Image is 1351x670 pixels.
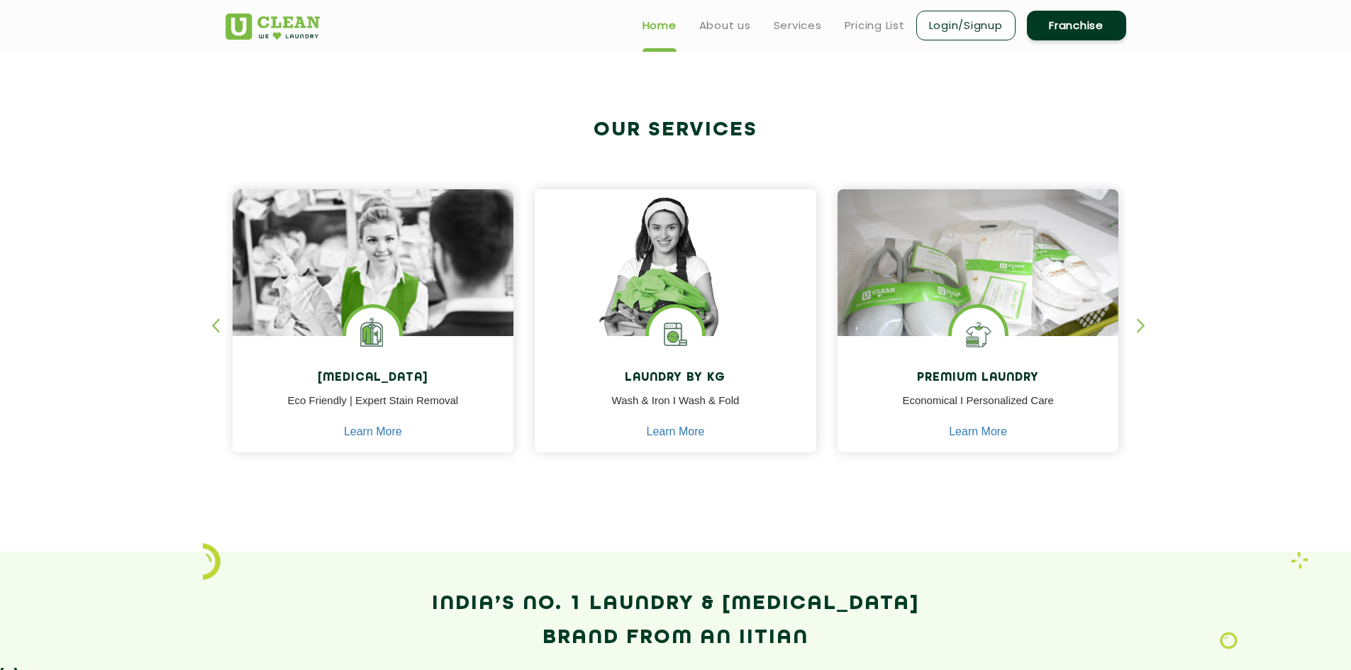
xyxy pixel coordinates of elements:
img: laundry done shoes and clothes [838,189,1119,376]
p: Wash & Iron I Wash & Fold [545,393,806,425]
img: Drycleaners near me [233,189,514,415]
h4: Premium Laundry [848,372,1108,385]
a: About us [699,17,751,34]
h2: Our Services [226,118,1126,142]
h4: [MEDICAL_DATA] [243,372,504,385]
img: Laundry Services near me [346,308,399,361]
h4: Laundry by Kg [545,372,806,385]
a: Franchise [1027,11,1126,40]
img: a girl with laundry basket [535,189,816,376]
img: Shoes Cleaning [952,308,1005,361]
img: UClean Laundry and Dry Cleaning [226,13,320,40]
h2: India’s No. 1 Laundry & [MEDICAL_DATA] Brand from an IITian [226,587,1126,655]
img: laundry washing machine [649,308,702,361]
p: Eco Friendly | Expert Stain Removal [243,393,504,425]
a: Services [774,17,822,34]
img: icon_2.png [203,543,221,580]
a: Home [643,17,677,34]
p: Economical I Personalized Care [848,393,1108,425]
img: Laundry [1220,632,1238,650]
a: Learn More [647,425,705,438]
a: Learn More [344,425,402,438]
a: Login/Signup [916,11,1016,40]
img: Laundry wash and iron [1291,552,1308,569]
a: Pricing List [845,17,905,34]
a: Learn More [949,425,1007,438]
